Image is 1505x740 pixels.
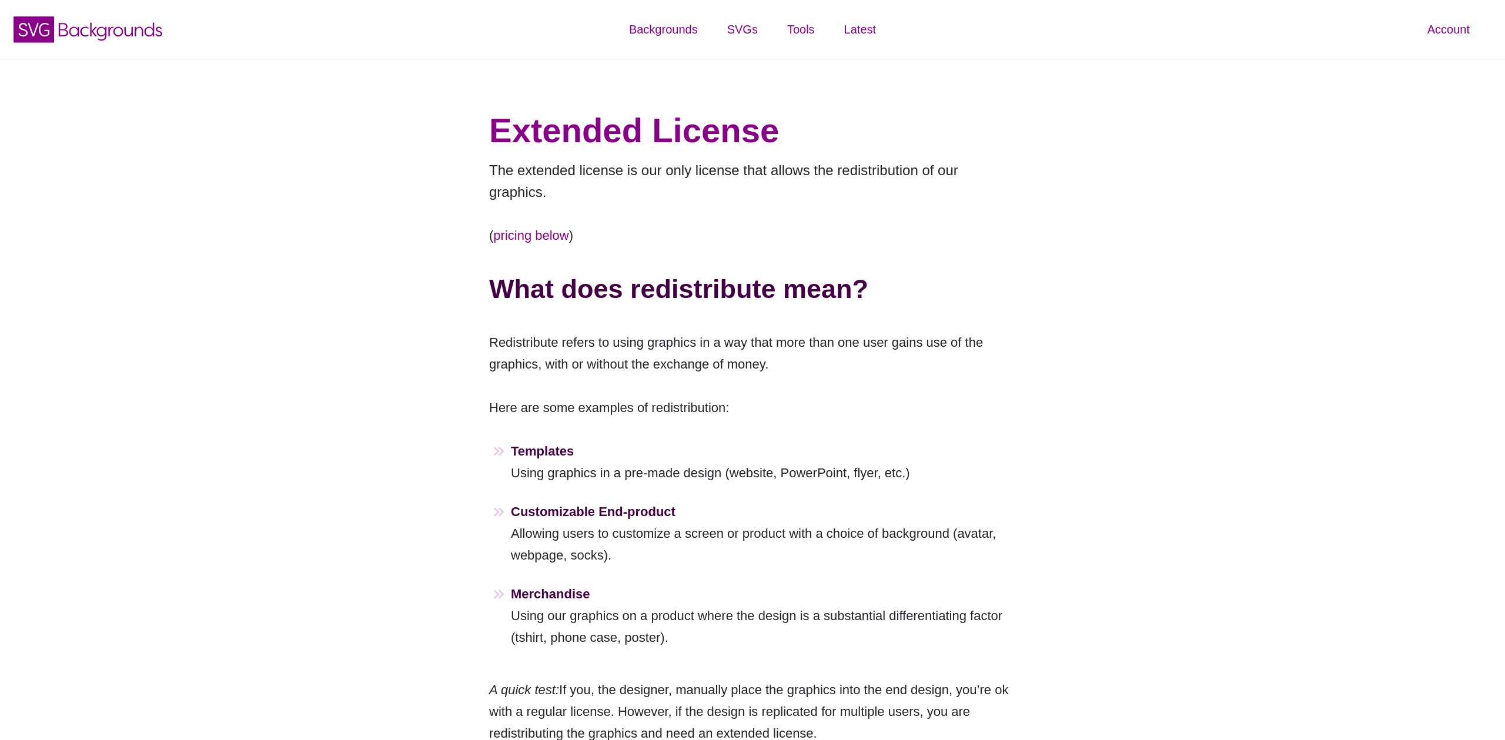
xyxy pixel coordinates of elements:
[489,397,1016,418] p: Here are some examples of redistribution:
[511,583,1016,657] li: Using our graphics on a product where the design is a substantial differentiating factor (tshirt,...
[511,440,1016,493] li: Using graphics in a pre-made design (website, PowerPoint, flyer, etc.)
[511,501,1016,575] li: Allowing users to customize a screen or product with a choice of background (avatar, webpage, soc...
[511,587,590,601] b: Merchandise
[489,332,1016,375] p: Redistribute refers to using graphics in a way that more than one user gains use of the graphics,...
[489,682,559,697] em: A quick test:
[1413,12,1484,47] a: Account
[493,228,568,243] a: pricing below
[489,225,1016,246] p: ( )
[830,12,891,47] a: Latest
[511,444,574,458] b: Templates
[489,159,1016,203] p: The extended license is our only license that allows the redistribution of our graphics.
[489,268,1016,310] h2: What does redistribute mean?
[614,12,713,47] a: Backgrounds
[489,110,1016,151] h1: Extended License
[713,12,772,47] a: SVGs
[511,504,675,519] b: Customizable End-product
[772,12,830,47] a: Tools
